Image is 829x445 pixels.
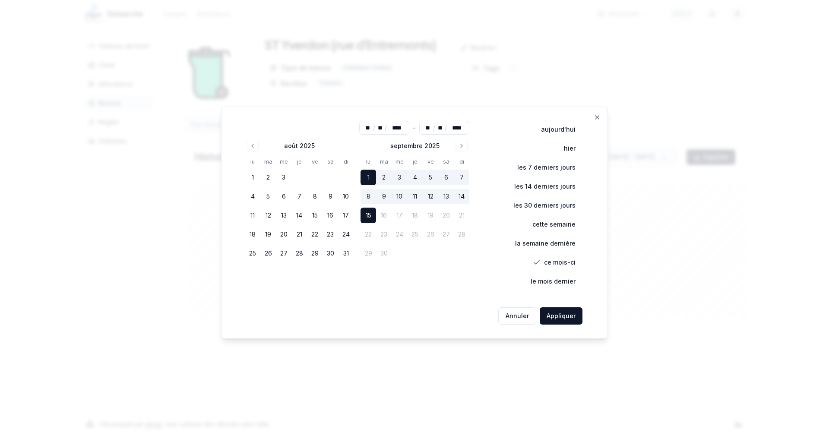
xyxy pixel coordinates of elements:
button: 15 [307,208,323,223]
button: 29 [307,246,323,261]
button: 11 [245,208,260,223]
span: / [385,123,387,132]
button: 1 [361,170,376,185]
button: 22 [307,227,323,242]
button: Go to next month [456,140,468,152]
button: 10 [392,189,407,204]
th: dimanche [454,157,469,166]
button: le mois dernier [513,273,582,290]
span: / [433,123,435,132]
button: 14 [454,189,469,204]
button: 2 [260,170,276,185]
button: les 7 derniers jours [499,159,582,176]
th: lundi [361,157,376,166]
button: Appliquer [540,307,582,325]
button: 18 [245,227,260,242]
button: 1 [245,170,260,185]
button: 9 [376,189,392,204]
div: - [413,121,416,135]
button: 9 [323,189,338,204]
button: Go to previous month [247,140,259,152]
button: 8 [307,189,323,204]
button: 13 [438,189,454,204]
button: 27 [276,246,291,261]
button: les 14 derniers jours [496,178,582,195]
th: mardi [376,157,392,166]
button: hier [546,140,582,157]
button: les 30 derniers jours [495,197,582,214]
th: mardi [260,157,276,166]
button: 21 [291,227,307,242]
button: 24 [338,227,354,242]
button: 2 [376,170,392,185]
button: 25 [245,246,260,261]
button: 5 [423,170,438,185]
button: Annuler [498,307,536,325]
th: vendredi [423,157,438,166]
th: mercredi [276,157,291,166]
button: 30 [323,246,338,261]
span: / [445,123,447,132]
button: 4 [245,189,260,204]
button: 13 [276,208,291,223]
button: 16 [323,208,338,223]
button: 17 [338,208,354,223]
button: 3 [392,170,407,185]
th: jeudi [407,157,423,166]
button: 8 [361,189,376,204]
button: 4 [407,170,423,185]
button: 28 [291,246,307,261]
div: septembre 2025 [390,142,440,150]
th: jeudi [291,157,307,166]
button: aujourd'hui [523,121,582,138]
div: août 2025 [284,142,315,150]
button: 23 [323,227,338,242]
button: cette semaine [514,216,582,233]
button: 5 [260,189,276,204]
button: 20 [276,227,291,242]
button: 12 [423,189,438,204]
span: / [373,123,375,132]
button: 10 [338,189,354,204]
th: samedi [438,157,454,166]
th: lundi [245,157,260,166]
button: 19 [260,227,276,242]
button: 3 [276,170,291,185]
button: 6 [276,189,291,204]
th: vendredi [307,157,323,166]
button: 26 [260,246,276,261]
th: dimanche [338,157,354,166]
button: 11 [407,189,423,204]
th: samedi [323,157,338,166]
button: 31 [338,246,354,261]
button: 7 [454,170,469,185]
button: la semaine dernière [497,235,582,252]
button: 7 [291,189,307,204]
th: mercredi [392,157,407,166]
button: 14 [291,208,307,223]
button: 6 [438,170,454,185]
button: 15 [361,208,376,223]
button: 12 [260,208,276,223]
